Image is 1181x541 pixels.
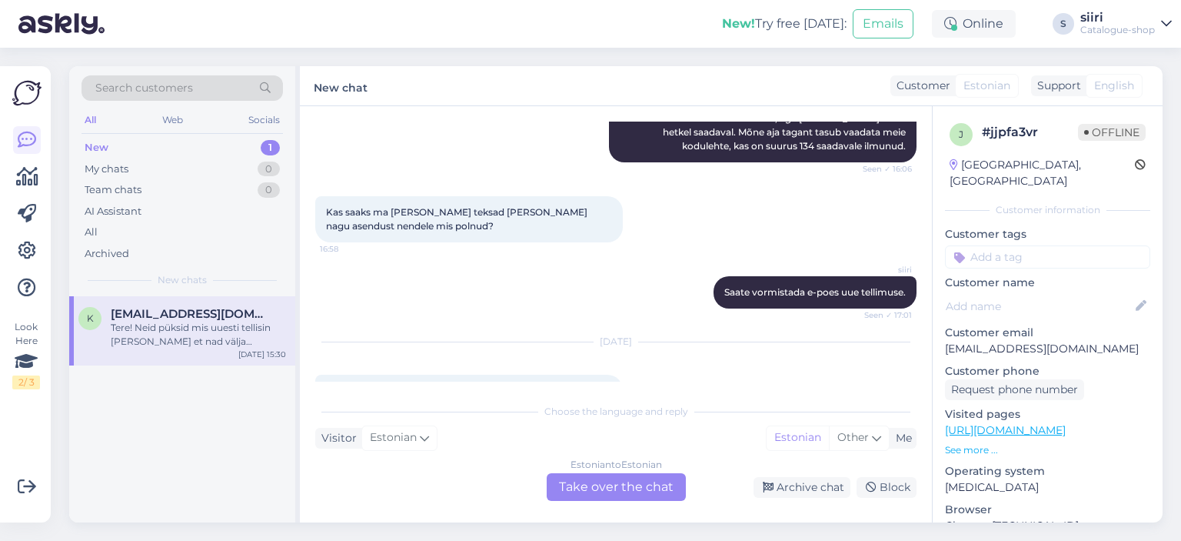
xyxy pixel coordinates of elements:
[85,204,141,219] div: AI Assistant
[111,321,286,349] div: Tere! Neid püksid mis uuesti tellisin [PERSON_NAME] et nad välja müüdud. [PERSON_NAME] ma raha sa...
[853,9,913,38] button: Emails
[754,477,850,498] div: Archive chat
[945,341,1150,357] p: [EMAIL_ADDRESS][DOMAIN_NAME]
[854,264,912,276] span: siiri
[314,75,368,96] label: New chat
[945,518,1150,534] p: Chrome [TECHNICAL_ID]
[12,78,42,108] img: Askly Logo
[85,182,141,198] div: Team chats
[1080,12,1155,24] div: siiri
[111,307,271,321] span: katri.1492@mail.ru
[326,206,590,232] span: Kas saaks ma [PERSON_NAME] teksad [PERSON_NAME] nagu asendust nendele mis polnud?
[982,123,1078,142] div: # jjpfa3vr
[85,225,98,240] div: All
[945,379,1084,400] div: Request phone number
[1080,24,1155,36] div: Catalogue-shop
[12,376,40,389] div: 2 / 3
[158,273,207,287] span: New chats
[95,80,193,96] span: Search customers
[724,286,906,298] span: Saate vormistada e-poes uue tellimuse.
[85,162,128,177] div: My chats
[959,129,963,140] span: j
[1094,78,1134,94] span: English
[767,426,829,449] div: Estonian
[945,275,1150,291] p: Customer name
[1080,12,1172,36] a: siiriCatalogue-shop
[547,473,686,501] div: Take over the chat
[890,430,912,446] div: Me
[945,443,1150,457] p: See more ...
[258,182,280,198] div: 0
[87,312,94,324] span: k
[945,502,1150,518] p: Browser
[837,430,869,444] span: Other
[320,243,378,255] span: 16:58
[963,78,1010,94] span: Estonian
[945,203,1150,217] div: Customer information
[932,10,1016,38] div: Online
[370,429,417,446] span: Estonian
[722,15,847,33] div: Try free [DATE]:
[945,226,1150,242] p: Customer tags
[245,110,283,130] div: Socials
[159,110,186,130] div: Web
[946,298,1133,315] input: Add name
[945,406,1150,422] p: Visited pages
[945,479,1150,496] p: [MEDICAL_DATA]
[571,458,662,472] div: Estonian to Estonian
[315,405,917,419] div: Choose the language and reply
[854,163,912,175] span: Seen ✓ 16:06
[854,309,912,321] span: Seen ✓ 17:01
[12,320,40,389] div: Look Here
[950,157,1135,189] div: [GEOGRAPHIC_DATA], [GEOGRAPHIC_DATA]
[945,423,1066,437] a: [URL][DOMAIN_NAME]
[82,110,99,130] div: All
[857,477,917,498] div: Block
[261,140,280,155] div: 1
[238,349,286,360] div: [DATE] 15:30
[945,463,1150,479] p: Operating system
[315,430,357,446] div: Visitor
[1078,124,1146,141] span: Offline
[1053,13,1074,35] div: S
[1031,78,1081,94] div: Support
[85,246,129,262] div: Archived
[722,16,755,31] b: New!
[85,140,108,155] div: New
[890,78,950,94] div: Customer
[258,162,280,177] div: 0
[315,335,917,349] div: [DATE]
[945,245,1150,269] input: Add a tag
[945,363,1150,379] p: Customer phone
[945,325,1150,341] p: Customer email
